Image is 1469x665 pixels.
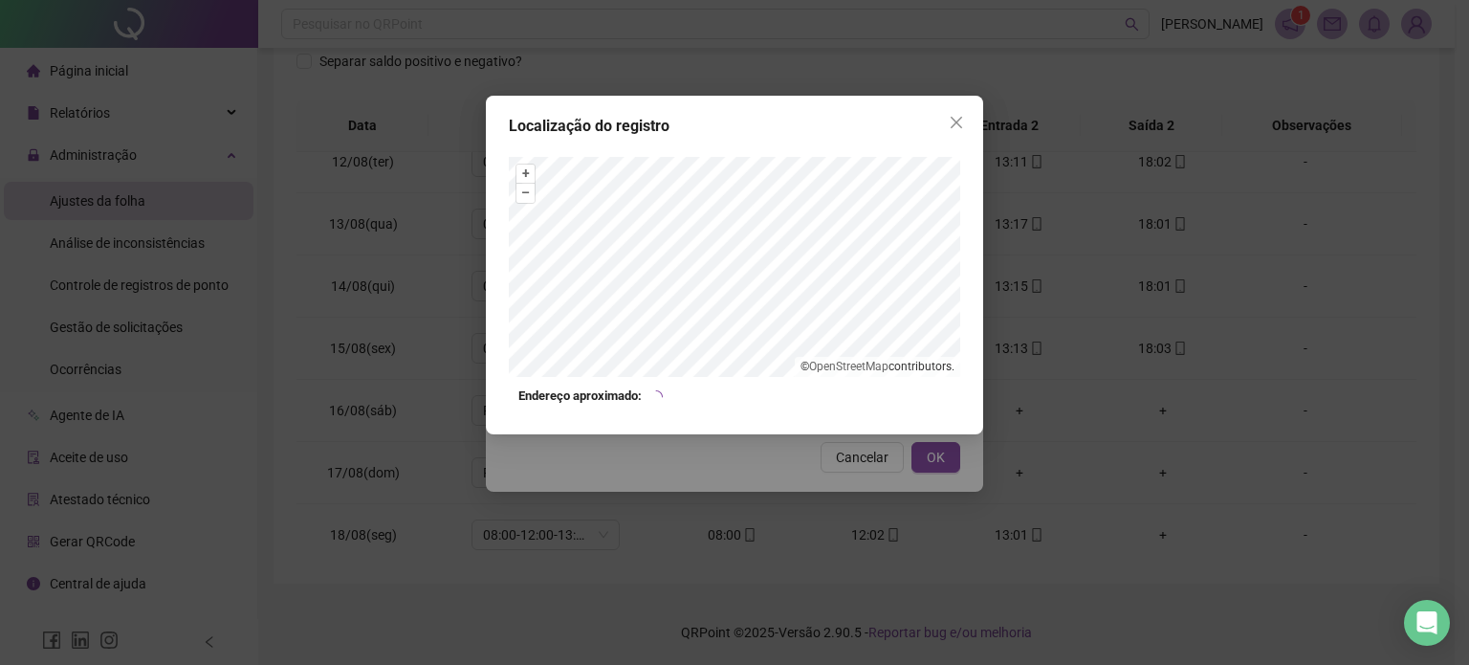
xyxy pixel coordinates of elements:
[516,165,535,183] button: +
[800,360,954,373] li: © contributors.
[809,360,888,373] a: OpenStreetMap
[509,115,960,138] div: Localização do registro
[941,107,972,138] button: Close
[648,388,665,405] span: loading
[518,387,642,406] strong: Endereço aproximado:
[516,184,535,202] button: –
[949,115,964,130] span: close
[1404,600,1450,646] div: Open Intercom Messenger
